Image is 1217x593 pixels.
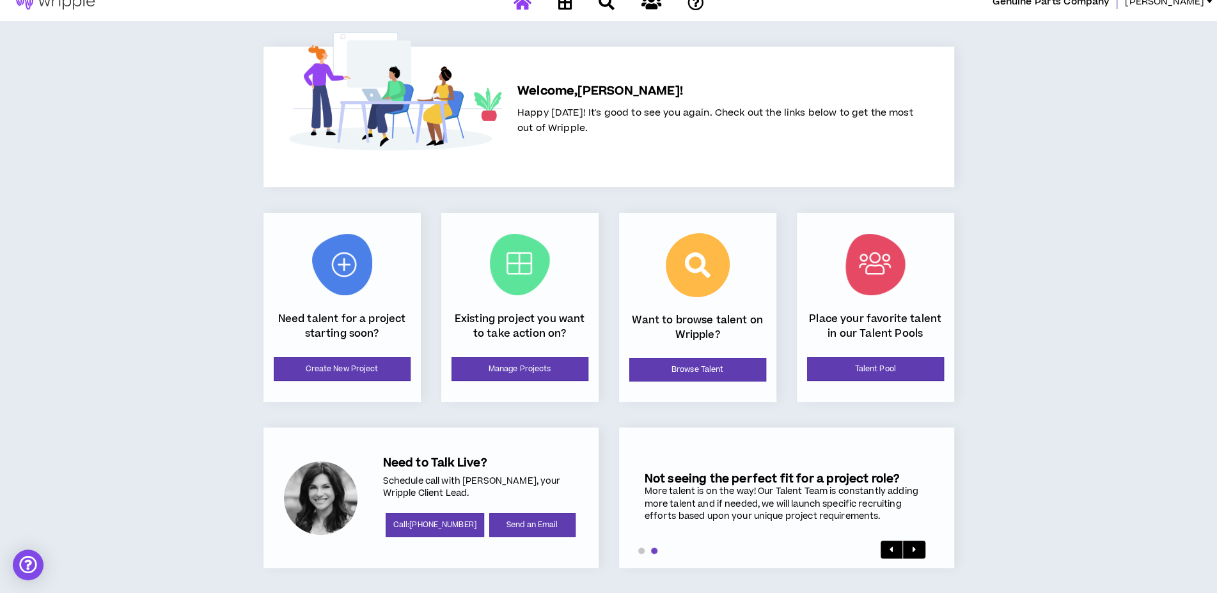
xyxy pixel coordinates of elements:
[490,234,550,295] img: Current Projects
[451,357,588,381] a: Manage Projects
[274,312,411,341] p: Need talent for a project starting soon?
[807,312,944,341] p: Place your favorite talent in our Talent Pools
[629,313,766,342] p: Want to browse talent on Wripple?
[517,106,913,135] span: Happy [DATE]! It's good to see you again. Check out the links below to get the most out of Wripple.
[312,234,372,295] img: New Project
[645,472,929,486] h5: Not seeing the perfect fit for a project role?
[383,475,578,500] p: Schedule call with [PERSON_NAME], your Wripple Client Lead.
[807,357,944,381] a: Talent Pool
[284,461,357,535] div: Lauren B.
[629,358,766,381] a: Browse Talent
[845,234,906,295] img: Talent Pool
[274,357,411,381] a: Create New Project
[13,550,43,580] div: Open Intercom Messenger
[517,82,913,100] h5: Welcome, [PERSON_NAME] !
[489,513,576,537] a: Send an Email
[451,312,588,341] p: Existing project you want to take action on?
[386,513,484,537] a: Call:[PHONE_NUMBER]
[645,486,929,523] div: More talent is on the way! Our Talent Team is constantly adding more talent and if needed, we wil...
[383,456,578,470] h5: Need to Talk Live?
